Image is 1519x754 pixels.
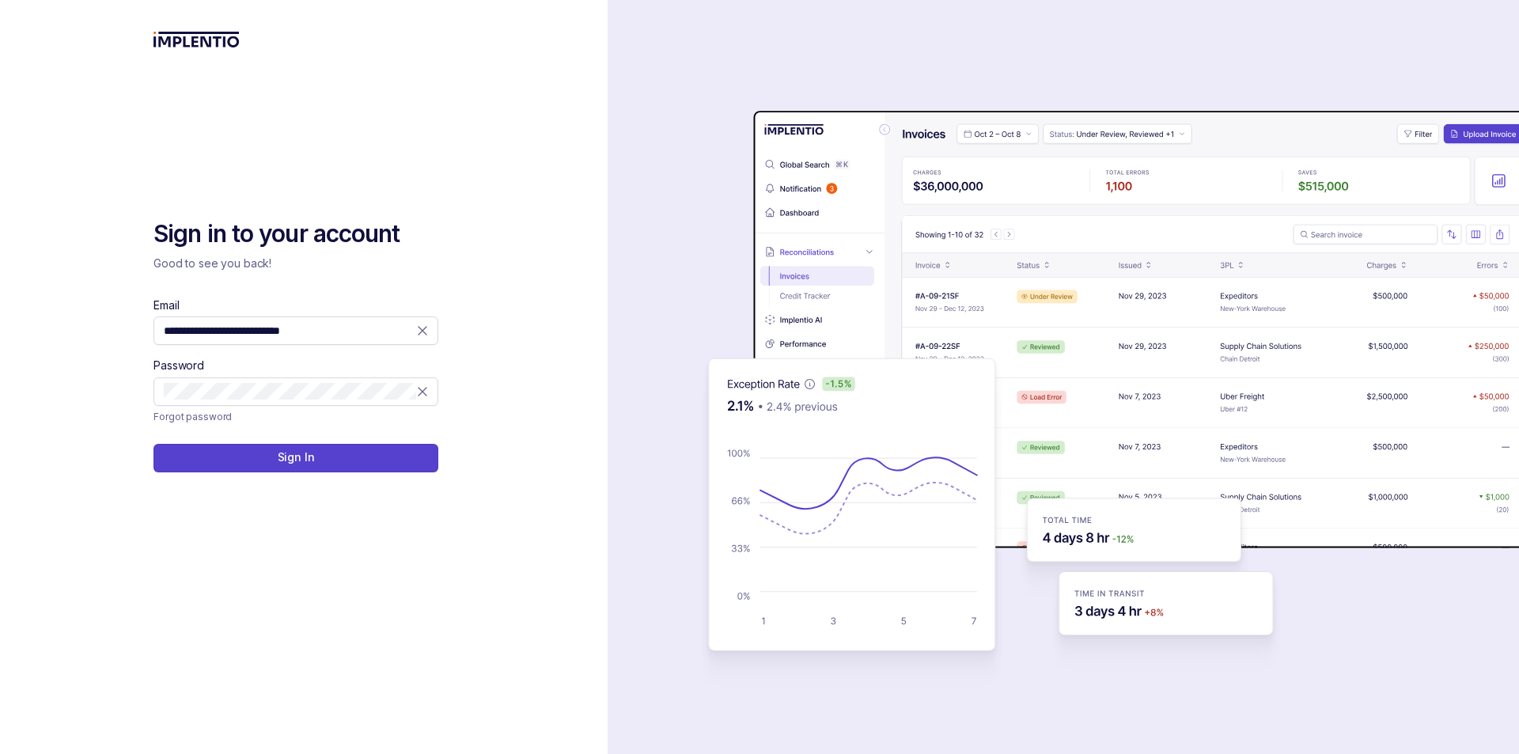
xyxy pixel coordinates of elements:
[278,449,315,465] p: Sign In
[153,32,240,47] img: logo
[153,256,438,271] p: Good to see you back!
[153,409,232,425] a: Link Forgot password
[153,444,438,472] button: Sign In
[153,218,438,250] h2: Sign in to your account
[153,297,179,313] label: Email
[153,409,232,425] p: Forgot password
[153,358,204,373] label: Password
